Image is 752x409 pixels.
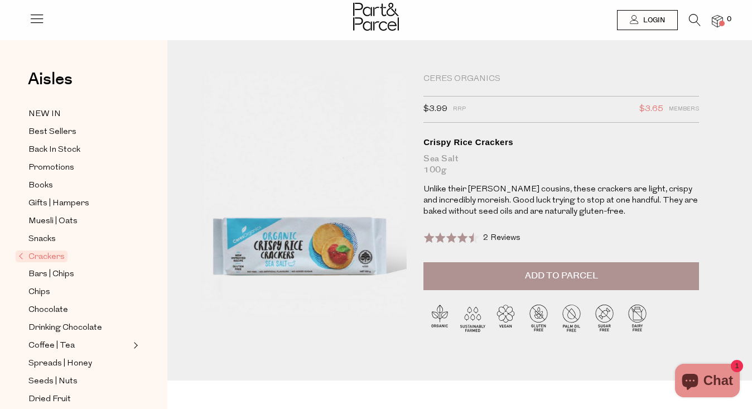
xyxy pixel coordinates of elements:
span: Best Sellers [28,126,76,139]
span: 2 Reviews [483,234,520,242]
img: P_P-ICONS-Live_Bec_V11_Vegan.svg [489,301,522,334]
span: Muesli | Oats [28,215,78,228]
a: Muesli | Oats [28,214,130,228]
a: Chips [28,285,130,299]
a: Snacks [28,232,130,246]
span: Seeds | Nuts [28,375,78,388]
div: Crispy Rice Crackers [423,137,699,148]
div: Sea Salt 100g [423,153,699,176]
a: Promotions [28,161,130,175]
a: Crackers [18,250,130,263]
a: Back In Stock [28,143,130,157]
a: Seeds | Nuts [28,374,130,388]
img: Part&Parcel [353,3,399,31]
span: RRP [453,102,466,117]
a: Aisles [28,71,73,99]
a: Best Sellers [28,125,130,139]
span: Back In Stock [28,143,80,157]
span: Snacks [28,233,56,246]
span: Crackers [16,251,68,262]
span: Dried Fruit [28,393,71,406]
span: Books [28,179,53,193]
inbox-online-store-chat: Shopify online store chat [672,364,743,400]
span: $3.99 [423,102,447,117]
span: Spreads | Honey [28,357,92,370]
a: Bars | Chips [28,267,130,281]
span: 0 [724,15,734,25]
span: Gifts | Hampers [28,197,89,210]
span: Aisles [28,67,73,92]
a: Dried Fruit [28,392,130,406]
span: Coffee | Tea [28,339,75,353]
span: Members [669,102,699,117]
button: Expand/Collapse Coffee | Tea [131,339,138,352]
span: Add to Parcel [525,270,598,282]
span: Bars | Chips [28,268,74,281]
img: P_P-ICONS-Live_Bec_V11_Dairy_Free.svg [621,301,654,334]
span: Chips [28,286,50,299]
img: Crispy Rice Crackers [201,74,407,316]
span: NEW IN [28,108,61,121]
a: Chocolate [28,303,130,317]
div: Ceres Organics [423,74,699,85]
a: 0 [712,15,723,27]
a: NEW IN [28,107,130,121]
a: Gifts | Hampers [28,196,130,210]
a: Drinking Chocolate [28,321,130,335]
span: Chocolate [28,304,68,317]
button: Add to Parcel [423,262,699,290]
a: Books [28,179,130,193]
p: Unlike their [PERSON_NAME] cousins, these crackers are light, crispy and incredibly moreish. Good... [423,184,699,218]
img: P_P-ICONS-Live_Bec_V11_Gluten_Free.svg [522,301,555,334]
span: Drinking Chocolate [28,321,102,335]
span: Promotions [28,161,74,175]
img: P_P-ICONS-Live_Bec_V11_Sugar_Free.svg [588,301,621,334]
span: $3.65 [639,102,663,117]
span: Login [640,16,665,25]
img: P_P-ICONS-Live_Bec_V11_Organic.svg [423,301,456,334]
a: Coffee | Tea [28,339,130,353]
img: P_P-ICONS-Live_Bec_V11_Palm_Oil_Free.svg [555,301,588,334]
a: Spreads | Honey [28,357,130,370]
a: Login [617,10,678,30]
img: P_P-ICONS-Live_Bec_V11_Sustainable_Farmed.svg [456,301,489,334]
